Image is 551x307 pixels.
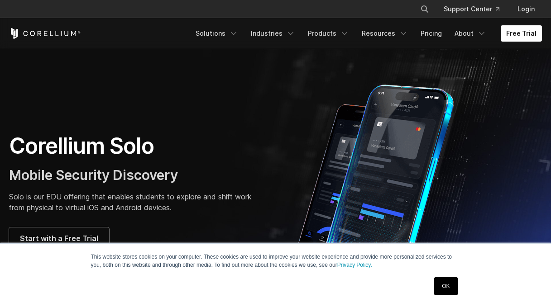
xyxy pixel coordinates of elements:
a: Support Center [436,1,507,17]
div: Navigation Menu [190,25,542,42]
a: Login [510,1,542,17]
div: Navigation Menu [409,1,542,17]
button: Search [417,1,433,17]
span: Mobile Security Discovery [9,167,178,183]
a: Free Trial [501,25,542,42]
a: Pricing [415,25,447,42]
a: Resources [356,25,413,42]
p: This website stores cookies on your computer. These cookies are used to improve your website expe... [91,253,460,269]
img: Corellium Solo for mobile app security solutions [285,78,479,304]
a: Products [302,25,355,42]
a: Corellium Home [9,28,81,39]
a: Industries [245,25,301,42]
p: Solo is our EDU offering that enables students to explore and shift work from physical to virtual... [9,191,267,213]
a: Solutions [190,25,244,42]
a: OK [434,277,457,295]
span: Start with a Free Trial [20,233,98,244]
a: Privacy Policy. [337,262,372,268]
h1: Corellium Solo [9,132,267,160]
a: Start with a Free Trial [9,227,109,249]
a: About [449,25,492,42]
